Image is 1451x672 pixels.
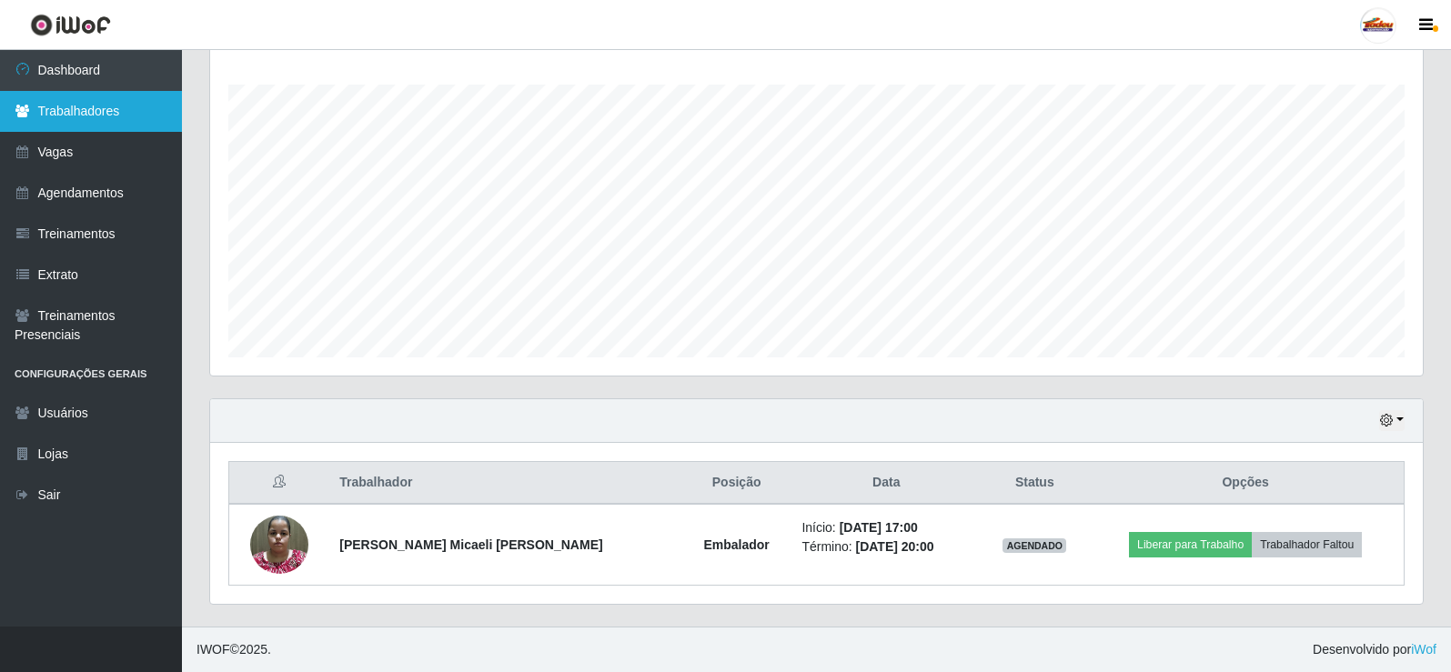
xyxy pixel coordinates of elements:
[801,518,971,537] li: Início:
[196,642,230,657] span: IWOF
[196,640,271,659] span: © 2025 .
[791,462,982,505] th: Data
[1087,462,1404,505] th: Opções
[840,520,918,535] time: [DATE] 17:00
[801,537,971,557] li: Término:
[30,14,111,36] img: CoreUI Logo
[682,462,791,505] th: Posição
[1003,538,1066,553] span: AGENDADO
[1411,642,1436,657] a: iWof
[250,506,308,583] img: 1712714567127.jpeg
[856,539,934,554] time: [DATE] 20:00
[339,537,602,552] strong: [PERSON_NAME] Micaeli [PERSON_NAME]
[703,537,769,552] strong: Embalador
[328,462,682,505] th: Trabalhador
[1313,640,1436,659] span: Desenvolvido por
[982,462,1087,505] th: Status
[1252,532,1362,557] button: Trabalhador Faltou
[1129,532,1252,557] button: Liberar para Trabalho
